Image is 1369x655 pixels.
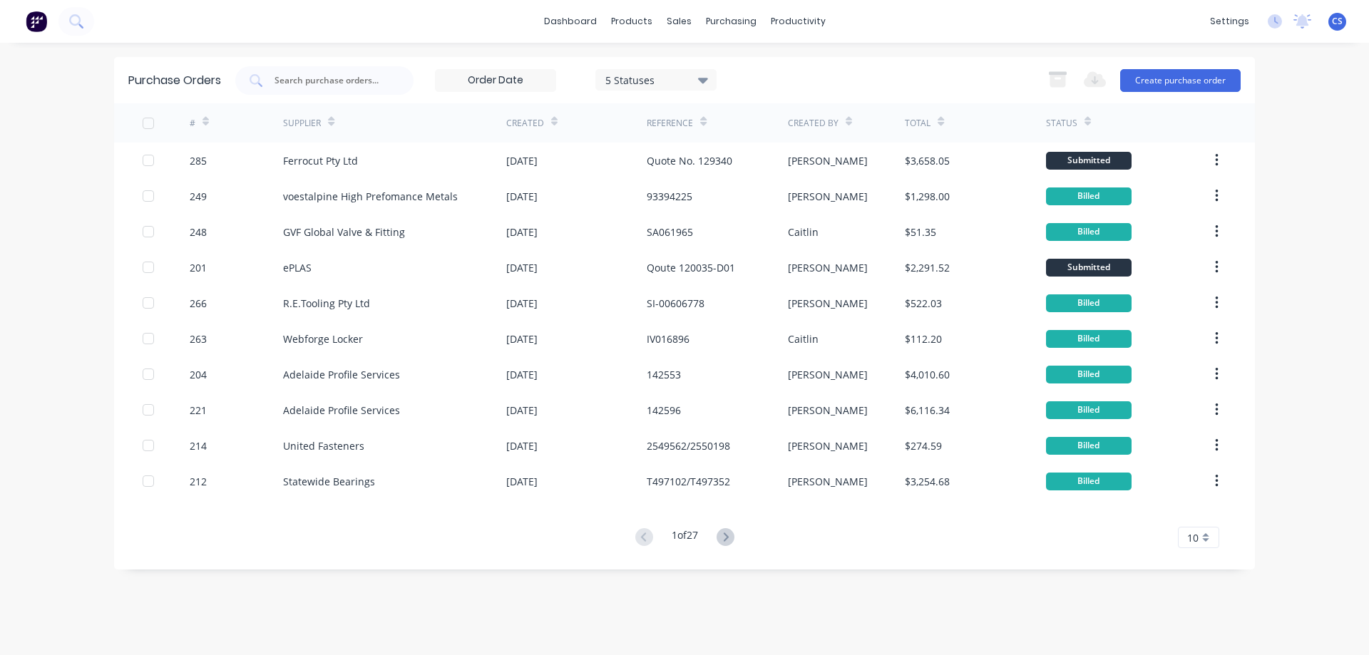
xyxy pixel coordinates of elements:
[283,474,375,489] div: Statewide Bearings
[1187,530,1199,545] span: 10
[190,331,207,346] div: 263
[788,367,868,382] div: [PERSON_NAME]
[283,367,400,382] div: Adelaide Profile Services
[1332,15,1343,28] span: CS
[604,11,660,32] div: products
[506,438,538,453] div: [DATE]
[190,474,207,489] div: 212
[660,11,699,32] div: sales
[190,117,195,130] div: #
[1046,401,1132,419] div: Billed
[506,296,538,311] div: [DATE]
[788,189,868,204] div: [PERSON_NAME]
[647,117,693,130] div: Reference
[905,367,950,382] div: $4,010.60
[647,189,692,204] div: 93394225
[283,438,364,453] div: United Fasteners
[905,403,950,418] div: $6,116.34
[788,403,868,418] div: [PERSON_NAME]
[1203,11,1256,32] div: settings
[647,153,732,168] div: Quote No. 129340
[190,403,207,418] div: 221
[699,11,764,32] div: purchasing
[788,153,868,168] div: [PERSON_NAME]
[283,225,405,239] div: GVF Global Valve & Fitting
[283,296,370,311] div: R.E.Tooling Pty Ltd
[1046,187,1132,205] div: Billed
[1046,259,1132,277] div: Submitted
[905,260,950,275] div: $2,291.52
[190,367,207,382] div: 204
[1046,117,1077,130] div: Status
[788,225,819,239] div: Caitlin
[190,189,207,204] div: 249
[190,438,207,453] div: 214
[905,331,942,346] div: $112.20
[605,72,707,87] div: 5 Statuses
[788,474,868,489] div: [PERSON_NAME]
[647,296,704,311] div: SI-00606778
[647,367,681,382] div: 142553
[905,296,942,311] div: $522.03
[506,225,538,239] div: [DATE]
[436,70,555,91] input: Order Date
[647,331,689,346] div: IV016896
[788,438,868,453] div: [PERSON_NAME]
[190,225,207,239] div: 248
[506,474,538,489] div: [DATE]
[506,117,544,130] div: Created
[788,117,839,130] div: Created By
[273,73,391,88] input: Search purchase orders...
[905,438,942,453] div: $274.59
[506,189,538,204] div: [DATE]
[1046,152,1132,170] div: Submitted
[788,296,868,311] div: [PERSON_NAME]
[506,331,538,346] div: [DATE]
[905,117,930,130] div: Total
[128,72,221,89] div: Purchase Orders
[506,153,538,168] div: [DATE]
[1046,330,1132,348] div: Billed
[905,153,950,168] div: $3,658.05
[190,260,207,275] div: 201
[905,189,950,204] div: $1,298.00
[537,11,604,32] a: dashboard
[283,331,363,346] div: Webforge Locker
[1046,223,1132,241] div: Billed
[1046,294,1132,312] div: Billed
[1046,437,1132,455] div: Billed
[647,474,730,489] div: T497102/T497352
[283,189,458,204] div: voestalpine High Prefomance Metals
[506,260,538,275] div: [DATE]
[788,331,819,346] div: Caitlin
[764,11,833,32] div: productivity
[283,153,358,168] div: Ferrocut Pty Ltd
[672,527,698,548] div: 1 of 27
[647,225,693,239] div: SA061965
[190,153,207,168] div: 285
[26,11,47,32] img: Factory
[647,403,681,418] div: 142596
[283,117,321,130] div: Supplier
[506,403,538,418] div: [DATE]
[190,296,207,311] div: 266
[1046,366,1132,383] div: Billed
[1046,473,1132,490] div: Billed
[905,225,936,239] div: $51.35
[1120,69,1241,92] button: Create purchase order
[283,403,400,418] div: Adelaide Profile Services
[647,438,730,453] div: 2549562/2550198
[283,260,312,275] div: ePLAS
[647,260,735,275] div: Qoute 120035-D01
[788,260,868,275] div: [PERSON_NAME]
[506,367,538,382] div: [DATE]
[905,474,950,489] div: $3,254.68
